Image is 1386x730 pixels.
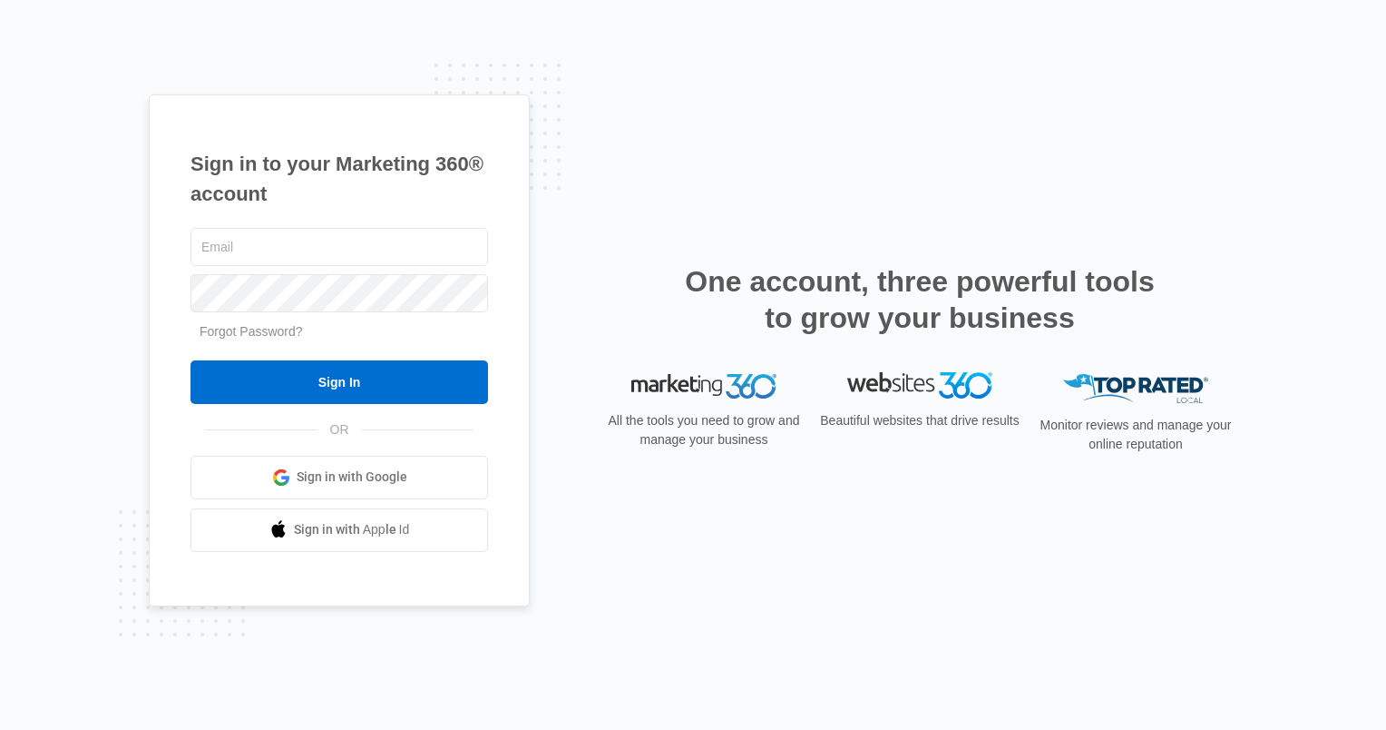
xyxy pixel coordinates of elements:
[190,360,488,404] input: Sign In
[190,228,488,266] input: Email
[847,374,992,400] img: Websites 360
[190,508,488,552] a: Sign in with Apple Id
[631,374,776,400] img: Marketing 360
[679,263,1160,336] h2: One account, three powerful tools to grow your business
[297,468,407,487] span: Sign in with Google
[1034,416,1237,454] p: Monitor reviews and manage your online reputation
[294,520,410,539] span: Sign in with Apple Id
[818,413,1021,432] p: Beautiful websites that drive results
[1063,374,1208,404] img: Top Rated Local
[190,456,488,499] a: Sign in with Google
[190,149,488,209] h1: Sign in to your Marketing 360® account
[200,324,303,339] a: Forgot Password?
[317,420,362,439] span: OR
[602,411,805,449] p: All the tools you need to grow and manage your business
